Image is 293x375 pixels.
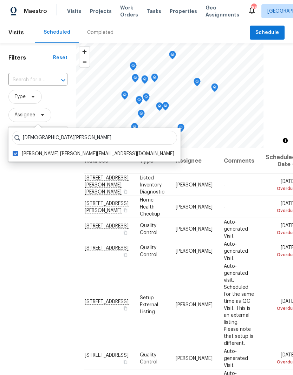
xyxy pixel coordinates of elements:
[140,197,160,216] span: Home Health Checkup
[176,182,213,187] span: [PERSON_NAME]
[146,9,161,14] span: Tasks
[8,75,48,86] input: Search for an address...
[122,305,129,311] button: Copy Address
[176,248,213,253] span: [PERSON_NAME]
[8,25,24,40] span: Visits
[122,207,129,213] button: Copy Address
[224,204,226,209] span: -
[140,295,158,314] span: Setup External Listing
[130,62,137,73] div: Map marker
[120,4,138,18] span: Work Orders
[177,124,184,135] div: Map marker
[141,75,148,86] div: Map marker
[251,4,256,11] div: 109
[90,8,112,15] span: Projects
[58,75,68,85] button: Open
[255,28,279,37] span: Schedule
[122,229,129,236] button: Copy Address
[224,241,248,260] span: Auto-generated Visit
[122,188,129,195] button: Copy Address
[170,148,218,174] th: Assignee
[24,8,47,15] span: Maestro
[8,54,53,61] h1: Filters
[44,29,70,36] div: Scheduled
[224,182,226,187] span: -
[122,251,129,258] button: Copy Address
[169,51,176,62] div: Map marker
[156,102,163,113] div: Map marker
[87,29,113,36] div: Completed
[132,74,139,85] div: Map marker
[122,359,129,365] button: Copy Address
[176,204,213,209] span: [PERSON_NAME]
[206,4,239,18] span: Geo Assignments
[194,78,201,89] div: Map marker
[79,57,90,67] button: Zoom out
[53,54,67,61] div: Reset
[138,110,145,121] div: Map marker
[224,349,248,368] span: Auto-generated Visit
[14,111,35,118] span: Assignee
[121,91,128,102] div: Map marker
[176,302,213,307] span: [PERSON_NAME]
[151,74,158,84] div: Map marker
[176,226,213,231] span: [PERSON_NAME]
[13,150,174,157] label: [PERSON_NAME] [PERSON_NAME][EMAIL_ADDRESS][DOMAIN_NAME]
[140,223,157,235] span: Quality Control
[76,43,263,148] canvas: Map
[140,352,157,364] span: Quality Control
[140,245,157,257] span: Quality Control
[131,123,138,134] div: Map marker
[283,137,287,144] span: Toggle attribution
[211,83,218,94] div: Map marker
[14,93,26,100] span: Type
[140,175,164,194] span: Listed Inventory Diagnostic
[176,356,213,361] span: [PERSON_NAME]
[162,102,169,113] div: Map marker
[250,26,285,40] button: Schedule
[67,8,82,15] span: Visits
[143,93,150,104] div: Map marker
[281,136,289,145] button: Toggle attribution
[224,219,248,238] span: Auto-generated Visit
[224,264,254,346] span: Auto-generated visit. Scheduled for the same time as QC Visit. This is an external listing. Pleas...
[79,47,90,57] button: Zoom in
[136,96,143,107] div: Map marker
[218,148,260,174] th: Comments
[170,8,197,15] span: Properties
